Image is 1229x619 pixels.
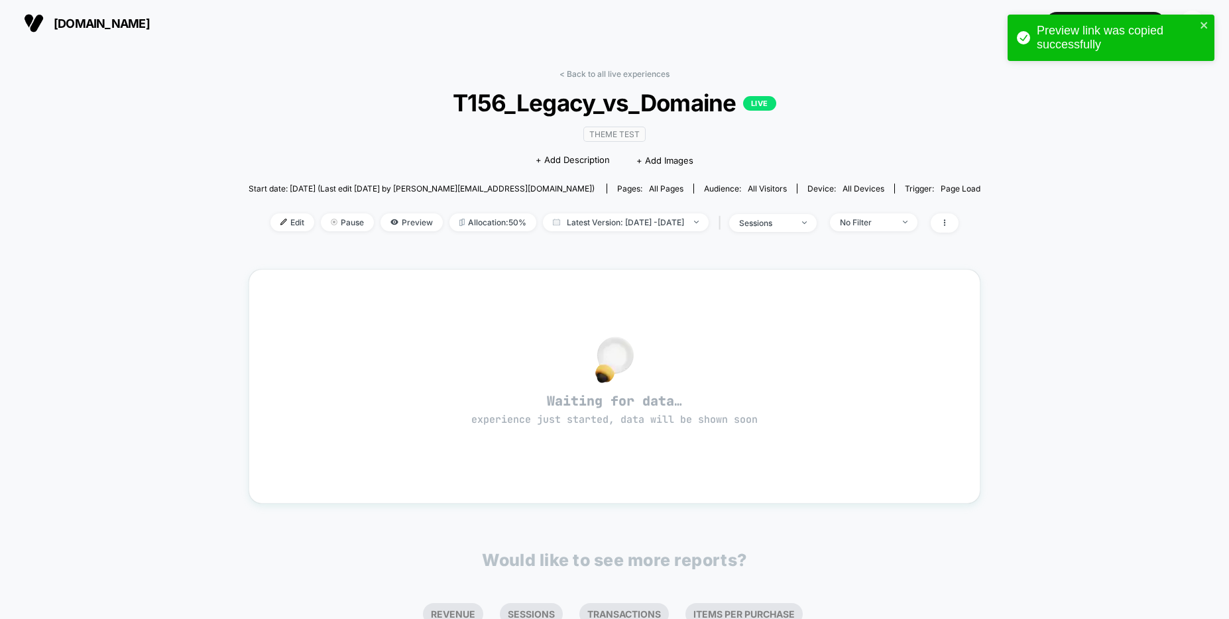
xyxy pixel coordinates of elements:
[24,13,44,33] img: Visually logo
[20,13,154,34] button: [DOMAIN_NAME]
[471,413,758,426] span: experience just started, data will be shown soon
[903,221,907,223] img: end
[595,337,634,383] img: no_data
[321,213,374,231] span: Pause
[54,17,150,30] span: [DOMAIN_NAME]
[905,184,980,194] div: Trigger:
[1200,20,1209,32] button: close
[380,213,443,231] span: Preview
[272,392,957,427] span: Waiting for data…
[748,184,787,194] span: All Visitors
[285,89,943,117] span: T156_Legacy_vs_Domaine
[694,221,699,223] img: end
[743,96,776,111] p: LIVE
[1175,10,1209,37] button: MC
[649,184,683,194] span: all pages
[704,184,787,194] div: Audience:
[797,184,894,194] span: Device:
[559,69,670,79] a: < Back to all live experiences
[249,184,595,194] span: Start date: [DATE] (Last edit [DATE] by [PERSON_NAME][EMAIL_ADDRESS][DOMAIN_NAME])
[636,155,693,166] span: + Add Images
[802,221,807,224] img: end
[482,550,747,570] p: Would like to see more reports?
[459,219,465,226] img: rebalance
[449,213,536,231] span: Allocation: 50%
[739,218,792,228] div: sessions
[270,213,314,231] span: Edit
[331,219,337,225] img: end
[280,219,287,225] img: edit
[941,184,980,194] span: Page Load
[715,213,729,233] span: |
[843,184,884,194] span: all devices
[617,184,683,194] div: Pages:
[536,154,610,167] span: + Add Description
[553,219,560,225] img: calendar
[583,127,646,142] span: Theme Test
[543,213,709,231] span: Latest Version: [DATE] - [DATE]
[840,217,893,227] div: No Filter
[1037,24,1196,52] div: Preview link was copied successfully
[1179,11,1205,36] div: MC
